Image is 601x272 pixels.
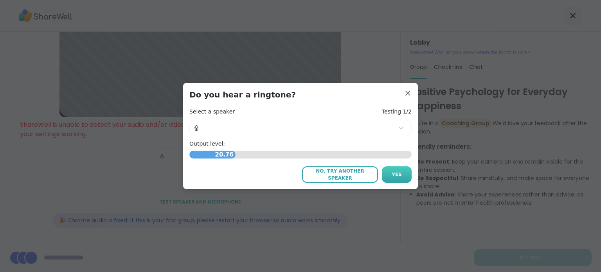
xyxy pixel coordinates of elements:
span: | [203,120,205,136]
span: 20.76 [213,148,235,161]
span: No, try another speaker [306,168,374,182]
button: Yes [382,166,412,183]
button: No, try another speaker [302,166,378,183]
h4: Testing 1/2 [382,108,412,116]
h4: Output level: [189,140,412,148]
h4: Select a speaker [189,108,235,116]
img: Microphone [193,120,200,136]
span: Yes [392,171,402,178]
h3: Do you hear a ringtone? [189,89,412,100]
